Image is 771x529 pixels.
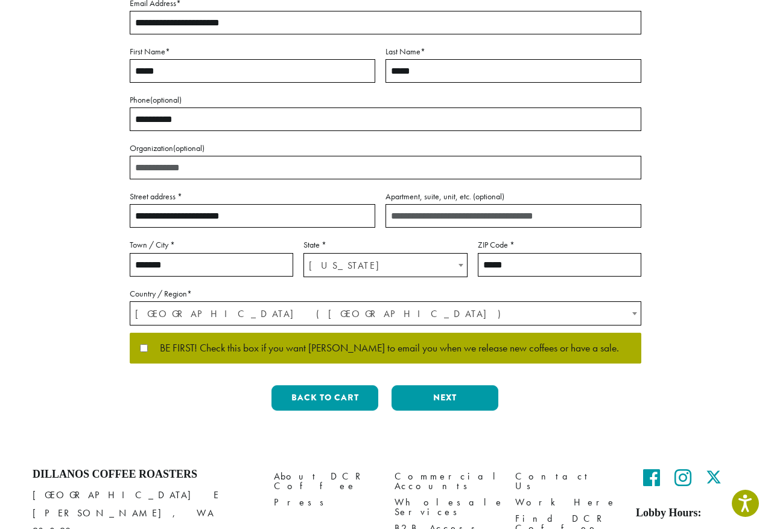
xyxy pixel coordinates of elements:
[386,189,641,204] label: Apartment, suite, unit, etc.
[473,191,504,202] span: (optional)
[130,301,641,325] span: Country / Region
[274,468,376,494] a: About DCR Coffee
[33,468,256,481] h4: Dillanos Coffee Roasters
[140,344,148,352] input: BE FIRST! Check this box if you want [PERSON_NAME] to email you when we release new coffees or ha...
[515,468,618,494] a: Contact Us
[130,237,293,252] label: Town / City
[271,385,378,411] button: Back to cart
[274,495,376,511] a: Press
[130,302,641,325] span: United States (US)
[395,468,497,494] a: Commercial Accounts
[150,94,182,105] span: (optional)
[303,237,467,252] label: State
[304,254,466,277] span: Washington
[130,44,375,59] label: First Name
[395,495,497,521] a: Wholesale Services
[303,253,467,277] span: State
[173,143,205,153] span: (optional)
[478,237,641,252] label: ZIP Code
[148,343,619,354] span: BE FIRST! Check this box if you want [PERSON_NAME] to email you when we release new coffees or ha...
[130,141,641,156] label: Organization
[392,385,498,411] button: Next
[636,507,738,520] h5: Lobby Hours:
[130,189,375,204] label: Street address
[386,44,641,59] label: Last Name
[515,495,618,511] a: Work Here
